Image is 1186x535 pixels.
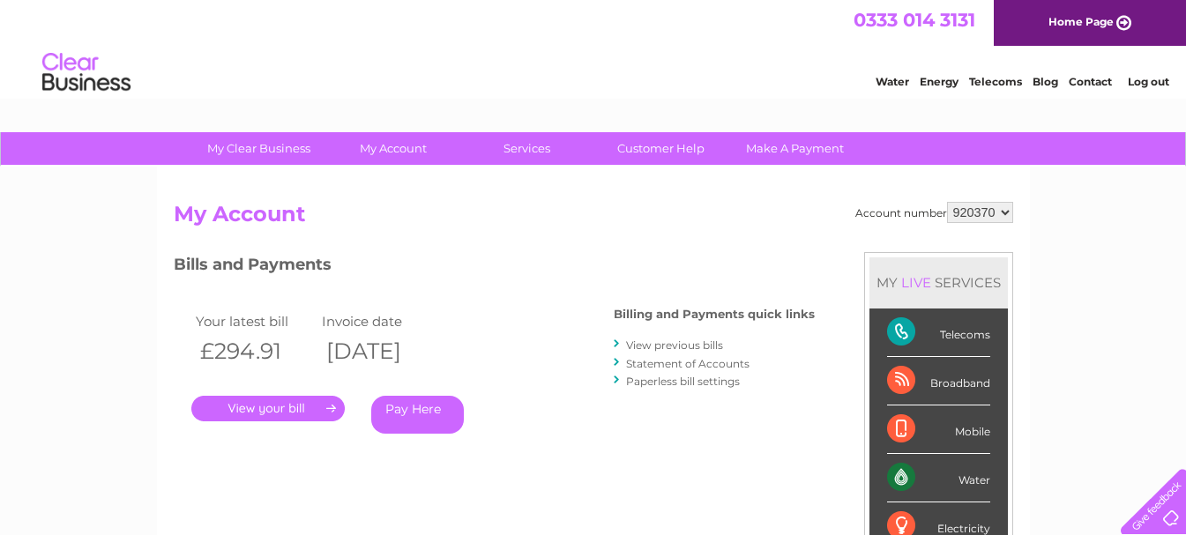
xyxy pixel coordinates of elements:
a: My Account [320,132,466,165]
td: Your latest bill [191,309,318,333]
th: £294.91 [191,333,318,369]
a: View previous bills [626,338,723,352]
a: Make A Payment [722,132,868,165]
div: Clear Business is a trading name of Verastar Limited (registered in [GEOGRAPHIC_DATA] No. 3667643... [177,10,1011,85]
h4: Billing and Payments quick links [614,308,815,321]
div: Broadband [887,357,990,405]
a: Water [876,75,909,88]
a: Customer Help [588,132,734,165]
a: My Clear Business [186,132,332,165]
a: Contact [1069,75,1112,88]
a: Statement of Accounts [626,357,750,370]
div: MY SERVICES [869,257,1008,308]
a: 0333 014 3131 [854,9,975,31]
a: Energy [920,75,958,88]
td: Invoice date [317,309,444,333]
div: Account number [855,202,1013,223]
h3: Bills and Payments [174,252,815,283]
a: . [191,396,345,421]
div: Telecoms [887,308,990,357]
a: Paperless bill settings [626,375,740,388]
a: Pay Here [371,396,464,434]
th: [DATE] [317,333,444,369]
a: Blog [1033,75,1058,88]
div: Water [887,454,990,502]
div: LIVE [898,274,935,291]
a: Telecoms [969,75,1022,88]
h2: My Account [174,202,1013,235]
img: logo.png [41,46,131,100]
a: Log out [1128,75,1169,88]
a: Services [454,132,600,165]
div: Mobile [887,405,990,454]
